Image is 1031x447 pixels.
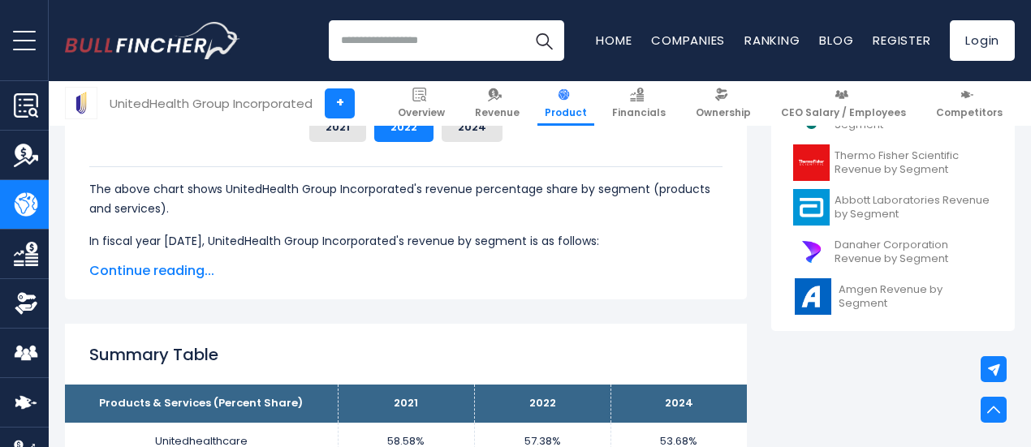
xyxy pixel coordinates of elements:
th: 2021 [338,385,474,423]
div: The for UnitedHealth Group Incorporated is the Unitedhealthcare, which represents 57.38% of its t... [89,166,723,439]
img: TMO logo [793,144,830,181]
span: Ownership [696,106,751,119]
a: Companies [651,32,725,49]
span: Competitors [936,106,1003,119]
th: Products & Services (Percent Share) [65,385,338,423]
a: CEO Salary / Employees [774,81,913,126]
img: ABT logo [793,189,830,226]
span: Product [545,106,587,119]
span: Overview [398,106,445,119]
a: Danaher Corporation Revenue by Segment [783,230,1003,274]
a: Thermo Fisher Scientific Revenue by Segment [783,140,1003,185]
button: 2022 [374,113,434,142]
a: Revenue [468,81,527,126]
a: Ranking [744,32,800,49]
p: In fiscal year [DATE], UnitedHealth Group Incorporated's revenue by segment is as follows: [89,231,723,251]
span: Amgen Revenue by Segment [839,283,993,311]
span: Continue reading... [89,261,723,281]
th: 2022 [474,385,610,423]
img: DHR logo [793,234,830,270]
span: Abbott Laboratories Revenue by Segment [835,194,993,221]
a: Financials [605,81,673,126]
a: Product [537,81,594,126]
th: 2024 [610,385,747,423]
a: Amgen Revenue by Segment [783,274,1003,319]
a: Home [596,32,632,49]
img: UNH logo [66,88,97,118]
a: Login [950,20,1015,61]
div: UnitedHealth Group Incorporated [110,94,313,113]
a: + [325,88,355,118]
span: Financials [612,106,666,119]
a: Ownership [688,81,758,126]
a: Abbott Laboratories Revenue by Segment [783,185,1003,230]
span: CEO Salary / Employees [781,106,906,119]
button: 2024 [442,113,503,142]
span: Thermo Fisher Scientific Revenue by Segment [835,149,993,177]
button: Search [524,20,564,61]
a: Overview [390,81,452,126]
a: Competitors [929,81,1010,126]
button: 2021 [309,113,366,142]
h2: Summary Table [89,342,723,367]
span: Revenue [475,106,520,119]
span: Danaher Corporation Revenue by Segment [835,239,993,266]
span: Merck & Co. Revenue by Segment [835,105,993,132]
p: The above chart shows UnitedHealth Group Incorporated's revenue percentage share by segment (prod... [89,179,723,218]
a: Register [873,32,930,49]
img: Ownership [14,291,38,316]
a: Go to homepage [65,22,239,59]
a: Blog [819,32,853,49]
img: Bullfincher logo [65,22,240,59]
img: AMGN logo [793,278,834,315]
